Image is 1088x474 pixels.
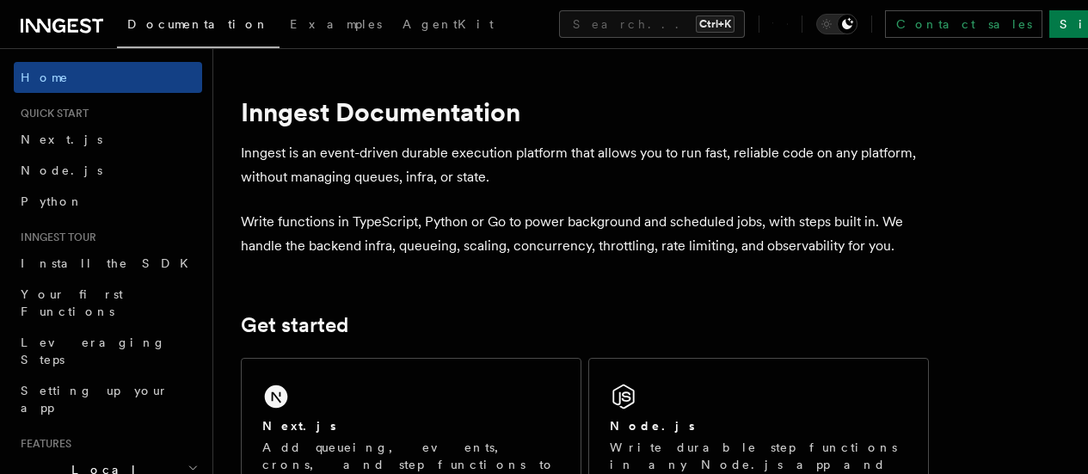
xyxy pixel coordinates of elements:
span: Setting up your app [21,384,169,415]
span: Inngest tour [14,231,96,244]
span: Your first Functions [21,287,123,318]
h1: Inngest Documentation [241,96,929,127]
kbd: Ctrl+K [696,15,735,33]
span: AgentKit [403,17,494,31]
a: Next.js [14,124,202,155]
span: Python [21,194,83,208]
span: Next.js [21,132,102,146]
span: Features [14,437,71,451]
a: Get started [241,313,348,337]
a: Node.js [14,155,202,186]
span: Documentation [127,17,269,31]
span: Install the SDK [21,256,199,270]
a: Install the SDK [14,248,202,279]
a: Python [14,186,202,217]
span: Leveraging Steps [21,335,166,366]
a: Your first Functions [14,279,202,327]
button: Toggle dark mode [816,14,857,34]
a: Leveraging Steps [14,327,202,375]
a: Home [14,62,202,93]
h2: Next.js [262,417,336,434]
span: Quick start [14,107,89,120]
a: AgentKit [392,5,504,46]
span: Examples [290,17,382,31]
h2: Node.js [610,417,695,434]
span: Home [21,69,69,86]
a: Contact sales [885,10,1042,38]
button: Search...Ctrl+K [559,10,745,38]
a: Setting up your app [14,375,202,423]
p: Write functions in TypeScript, Python or Go to power background and scheduled jobs, with steps bu... [241,210,929,258]
span: Node.js [21,163,102,177]
a: Documentation [117,5,280,48]
a: Examples [280,5,392,46]
p: Inngest is an event-driven durable execution platform that allows you to run fast, reliable code ... [241,141,929,189]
